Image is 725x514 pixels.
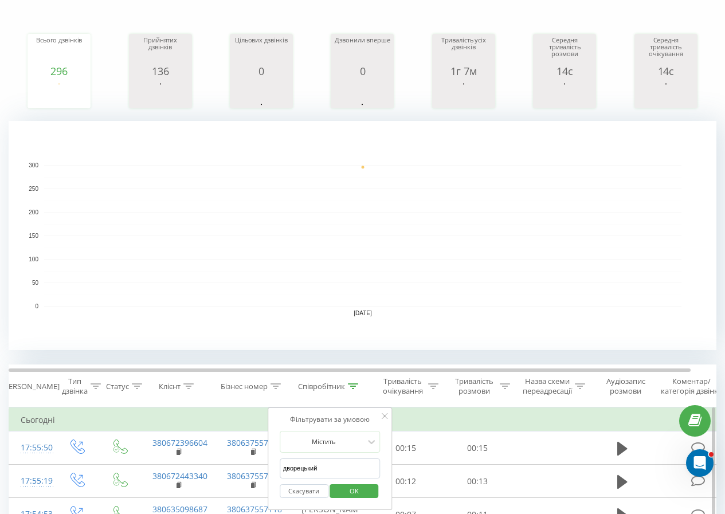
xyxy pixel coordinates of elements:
[221,382,268,391] div: Бізнес номер
[30,65,88,77] div: 296
[21,437,44,459] div: 17:55:50
[536,37,593,65] div: Середня тривалість розмови
[62,376,88,396] div: Тип дзвінка
[280,484,328,499] button: Скасувати
[29,209,38,215] text: 200
[435,77,492,111] svg: A chart.
[30,37,88,65] div: Всього дзвінків
[29,256,38,262] text: 100
[334,77,391,111] svg: A chart.
[227,437,282,448] a: 380637557118
[152,437,207,448] a: 380672396604
[330,484,379,499] button: OK
[686,449,714,477] iframe: Intercom live chat
[334,37,391,65] div: Дзвонили вперше
[29,162,38,168] text: 300
[280,458,381,478] input: Введіть значення
[442,431,514,465] td: 00:15
[132,77,189,111] svg: A chart.
[132,37,189,65] div: Прийнятих дзвінків
[442,465,514,498] td: 00:13
[523,376,572,396] div: Назва схеми переадресації
[2,382,60,391] div: [PERSON_NAME]
[106,382,129,391] div: Статус
[637,37,695,65] div: Середня тривалість очікування
[30,77,88,111] svg: A chart.
[233,37,290,65] div: Цільових дзвінків
[21,470,44,492] div: 17:55:19
[227,470,282,481] a: 380637557118
[32,280,39,286] text: 50
[233,77,290,111] svg: A chart.
[598,376,653,396] div: Аудіозапис розмови
[536,65,593,77] div: 14с
[132,65,189,77] div: 136
[152,470,207,481] a: 380672443340
[435,37,492,65] div: Тривалість усіх дзвінків
[435,65,492,77] div: 1г 7м
[29,233,38,239] text: 150
[9,121,716,350] svg: A chart.
[338,482,370,500] span: OK
[298,382,345,391] div: Співробітник
[370,431,442,465] td: 00:15
[334,65,391,77] div: 0
[637,77,695,111] svg: A chart.
[380,376,425,396] div: Тривалість очікування
[637,65,695,77] div: 14с
[370,465,442,498] td: 00:12
[233,65,290,77] div: 0
[159,382,181,391] div: Клієнт
[452,376,497,396] div: Тривалість розмови
[354,310,372,316] text: [DATE]
[29,186,38,192] text: 250
[536,77,593,111] svg: A chart.
[658,376,725,396] div: Коментар/категорія дзвінка
[35,303,38,309] text: 0
[280,414,381,425] div: Фільтрувати за умовою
